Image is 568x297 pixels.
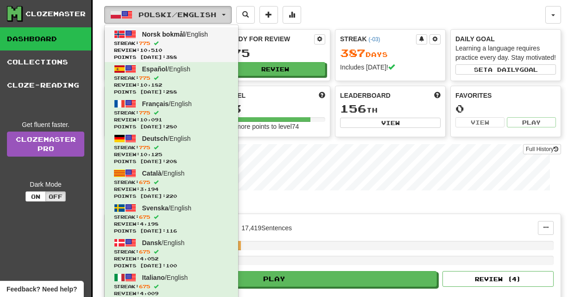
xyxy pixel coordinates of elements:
div: Favorites [455,91,556,100]
span: 675 [139,179,150,185]
span: / English [142,100,192,107]
span: Norsk bokmål [142,31,185,38]
button: Polski/English [104,6,232,24]
span: 775 [139,145,150,150]
button: View [455,117,505,127]
button: Review (4) [442,271,554,287]
span: This week in points, UTC [434,91,441,100]
button: Review [225,62,325,76]
span: Français [142,100,169,107]
span: Review: 10,125 [114,151,229,158]
button: Play [112,271,437,287]
span: / English [142,274,188,281]
span: / English [142,135,191,142]
span: 156 [340,102,366,115]
span: Review: 4,198 [114,221,229,227]
button: More stats [283,6,301,24]
span: Points [DATE]: 100 [114,262,229,269]
span: Streak: [114,283,229,290]
span: / English [142,31,208,38]
span: 675 [139,214,150,220]
span: Score more points to level up [319,91,325,100]
span: / English [142,170,185,177]
button: Play [507,117,556,127]
span: Points [DATE]: 280 [114,123,229,130]
a: Dansk/EnglishStreak:675 Review:4,052Points [DATE]:100 [105,236,238,271]
span: Polski / English [139,11,216,19]
span: Points [DATE]: 388 [114,54,229,61]
a: Español/EnglishStreak:775 Review:10,182Points [DATE]:288 [105,62,238,97]
a: Deutsch/EnglishStreak:775 Review:10,125Points [DATE]:208 [105,132,238,166]
p: In Progress [104,200,561,209]
div: 17,419 Sentences [241,223,292,233]
a: Català/EnglishStreak:675 Review:3,194Points [DATE]:220 [105,166,238,201]
span: Review: 10,182 [114,82,229,88]
span: Review: 10,091 [114,116,229,123]
div: 387 more points to level 74 [225,122,325,131]
a: Svenska/EnglishStreak:675 Review:4,198Points [DATE]:116 [105,201,238,236]
div: Learning a language requires practice every day. Stay motivated! [455,44,556,62]
span: Points [DATE]: 208 [114,158,229,165]
div: Get fluent faster. [7,120,84,129]
span: 775 [139,40,150,46]
div: Includes [DATE]! [340,63,441,72]
span: Review: 4,009 [114,290,229,297]
span: Italiano [142,274,165,281]
span: 675 [139,249,150,254]
a: Norsk bokmål/EnglishStreak:775 Review:10,510Points [DATE]:388 [105,27,238,62]
div: Daily Goal [455,34,556,44]
span: Review: 3,194 [114,186,229,193]
span: Review: 10,510 [114,47,229,54]
span: / English [142,239,185,246]
span: 775 [139,75,150,81]
a: Français/EnglishStreak:775 Review:10,091Points [DATE]:280 [105,97,238,132]
div: Clozemaster [25,9,86,19]
span: Streak: [114,248,229,255]
span: Points [DATE]: 116 [114,227,229,234]
button: Search sentences [236,6,255,24]
span: Streak: [114,179,229,186]
a: (-03) [368,36,380,43]
button: Off [45,191,66,202]
div: 175 [225,47,325,59]
span: a daily [488,66,519,73]
span: Open feedback widget [6,284,77,294]
span: Català [142,170,162,177]
span: Streak: [114,214,229,221]
div: Dark Mode [7,180,84,189]
span: Streak: [114,109,229,116]
div: 73 [225,103,325,114]
button: View [340,118,441,128]
span: Points [DATE]: 220 [114,193,229,200]
span: 675 [139,284,150,289]
span: Deutsch [142,135,168,142]
span: Svenska [142,204,169,212]
div: 0 [455,103,556,114]
span: Streak: [114,144,229,151]
div: Day s [340,47,441,59]
span: 387 [340,46,366,59]
button: Add sentence to collection [259,6,278,24]
span: / English [142,204,192,212]
div: Streak [340,34,416,44]
button: Full History [523,144,561,154]
span: Español [142,65,167,73]
span: Streak: [114,75,229,82]
span: Dansk [142,239,162,246]
button: On [25,191,46,202]
span: Leaderboard [340,91,391,100]
span: Points [DATE]: 288 [114,88,229,95]
span: Streak: [114,40,229,47]
span: 775 [139,110,150,115]
span: Review: 4,052 [114,255,229,262]
span: / English [142,65,190,73]
a: ClozemasterPro [7,132,84,157]
button: Seta dailygoal [455,64,556,75]
div: Ready for Review [225,34,314,44]
div: th [340,103,441,115]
